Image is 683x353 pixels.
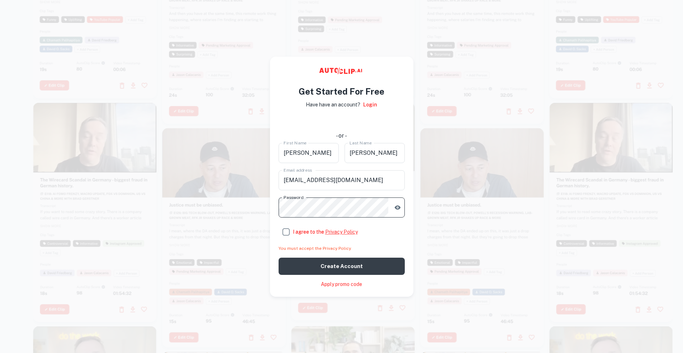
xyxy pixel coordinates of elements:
p: Have have an account? [306,101,360,109]
h4: Get Started For Free [299,85,384,98]
div: - or - [279,132,404,140]
span: I agree to the [293,229,358,235]
label: Last Name [350,140,372,146]
iframe: “使用 Google 账号登录”按钮 [275,114,408,129]
button: Create account [279,258,405,275]
img: card6.webp [291,102,415,320]
div: 使用 Google 账号登录。在新标签页中打开 [279,114,404,129]
a: Login [363,101,377,109]
a: Privacy Policy [325,229,358,235]
label: Email address [284,167,312,173]
a: Apply promo code [321,281,362,288]
label: First Name [284,140,307,146]
label: Password [284,194,303,200]
div: You must accept the Privacy Policy [279,246,405,251]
